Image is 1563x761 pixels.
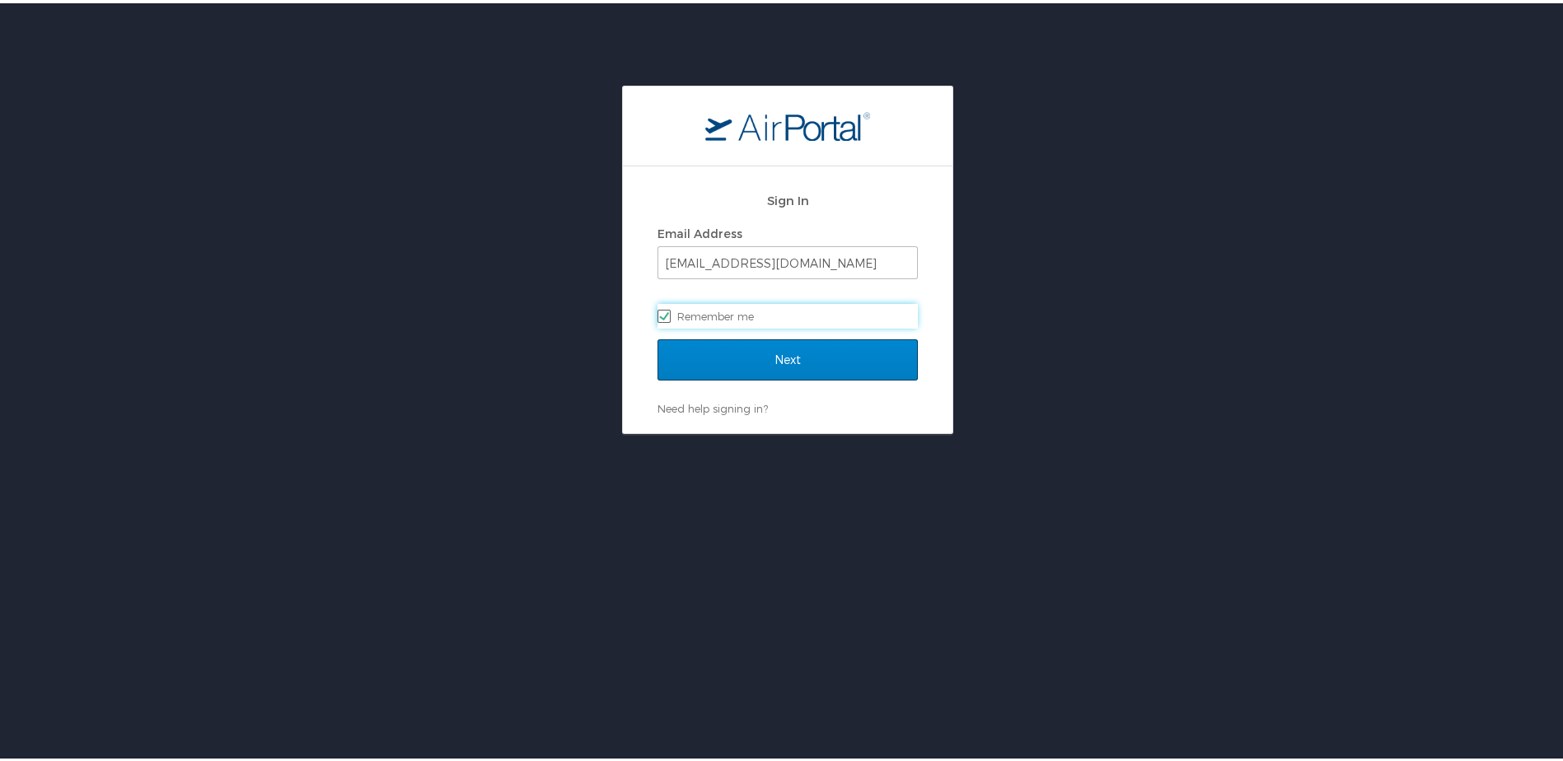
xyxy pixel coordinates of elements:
[657,399,768,412] a: Need help signing in?
[657,336,918,377] input: Next
[705,108,870,138] img: logo
[657,188,918,207] h2: Sign In
[657,301,918,325] label: Remember me
[657,223,742,237] label: Email Address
